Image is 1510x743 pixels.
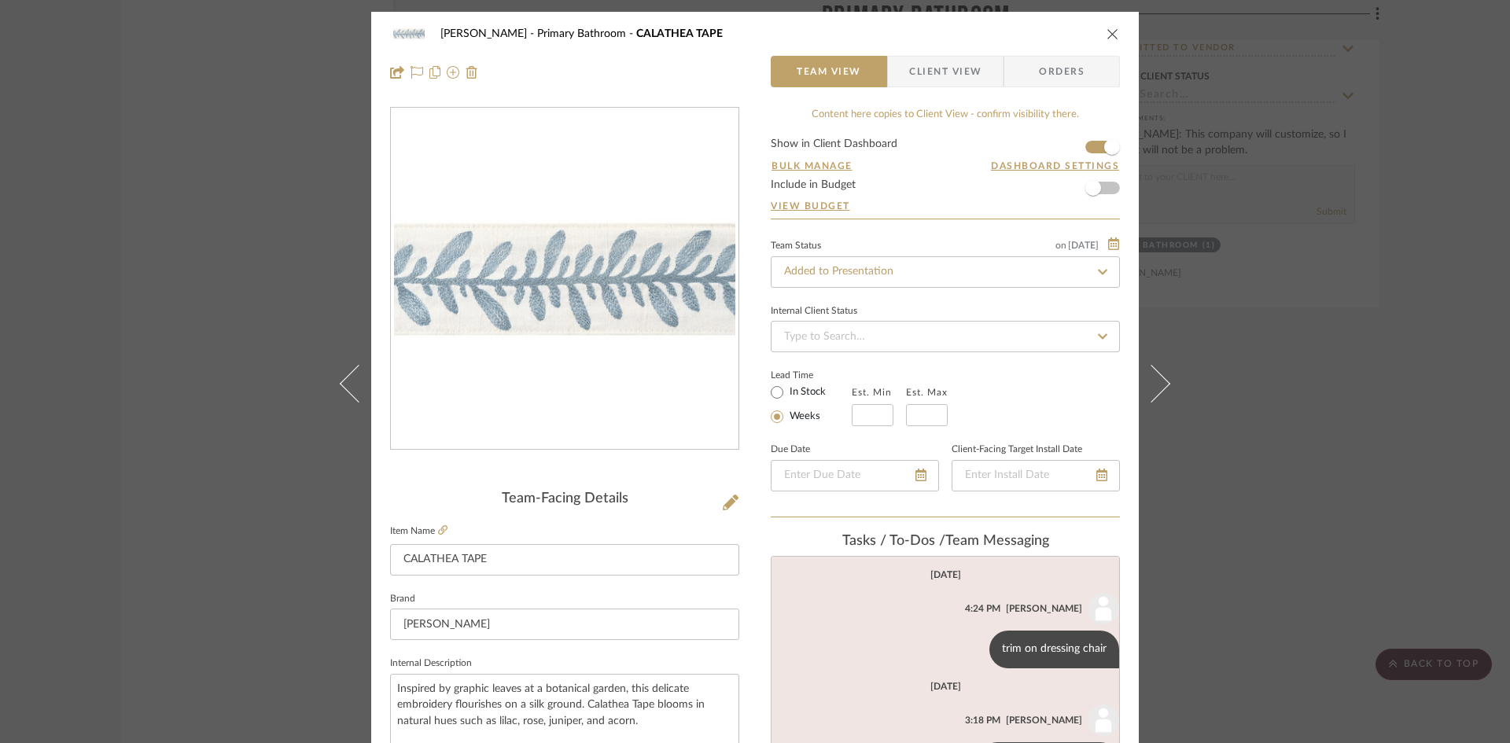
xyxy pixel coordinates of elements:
img: user_avatar.png [1088,704,1119,736]
span: Orders [1022,56,1102,87]
label: Internal Description [390,660,472,668]
img: 72e9f6ee-0b51-4cc7-bbb0-d41e8b31f4d7_436x436.jpg [394,109,735,450]
span: CALATHEA TAPE [636,28,723,39]
span: Team View [797,56,861,87]
div: Team-Facing Details [390,491,739,508]
mat-radio-group: Select item type [771,382,852,426]
label: Item Name [390,524,447,538]
input: Type to Search… [771,321,1120,352]
label: Client-Facing Target Install Date [952,446,1082,454]
button: Bulk Manage [771,159,853,173]
label: Weeks [786,410,820,424]
img: Remove from project [466,66,478,79]
div: [PERSON_NAME] [1006,601,1082,616]
img: 72e9f6ee-0b51-4cc7-bbb0-d41e8b31f4d7_48x40.jpg [390,18,428,50]
div: team Messaging [771,533,1120,550]
div: [DATE] [930,681,961,692]
span: Primary Bathroom [537,28,636,39]
div: trim on dressing chair [989,631,1119,668]
input: Enter Item Name [390,544,739,576]
span: Tasks / To-Dos / [842,534,945,548]
button: Dashboard Settings [990,159,1120,173]
button: close [1106,27,1120,41]
div: Team Status [771,242,821,250]
a: View Budget [771,200,1120,212]
div: [PERSON_NAME] [1006,713,1082,727]
label: In Stock [786,385,826,399]
input: Type to Search… [771,256,1120,288]
input: Enter Due Date [771,460,939,491]
span: Client View [909,56,981,87]
div: 0 [391,109,738,450]
label: Est. Max [906,387,948,398]
label: Lead Time [771,368,852,382]
input: Enter Brand [390,609,739,640]
div: 3:18 PM [965,713,1000,727]
span: [PERSON_NAME] [440,28,537,39]
span: on [1055,241,1066,250]
div: 4:24 PM [965,601,1000,616]
label: Due Date [771,446,810,454]
img: user_avatar.png [1088,593,1119,624]
div: Internal Client Status [771,307,857,315]
input: Enter Install Date [952,460,1120,491]
div: Content here copies to Client View - confirm visibility there. [771,107,1120,123]
span: [DATE] [1066,240,1100,251]
label: Est. Min [852,387,892,398]
label: Brand [390,595,415,603]
div: [DATE] [930,569,961,580]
